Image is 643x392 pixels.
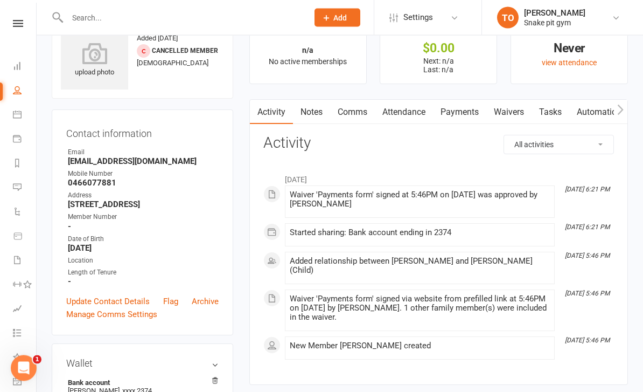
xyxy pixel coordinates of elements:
a: Calendar [13,104,37,128]
a: Assessments [13,298,37,322]
a: Attendance [375,100,433,125]
a: Automations [569,100,633,125]
time: Added [DATE] [137,35,178,43]
div: Mobile Number [68,169,219,180]
a: Payments [13,128,37,152]
strong: n/a [302,46,313,55]
i: [DATE] 5:46 PM [565,252,610,260]
a: Tasks [532,100,569,125]
i: [DATE] 6:21 PM [565,186,610,194]
a: Payments [433,100,486,125]
a: Update Contact Details [66,295,150,308]
input: Search... [64,10,300,25]
i: ✓ [276,26,283,36]
div: Waiver 'Payments form' signed via website from prefilled link at 5:46PM on [DATE] by [PERSON_NAME... [290,295,550,322]
div: upload photo [61,43,128,79]
a: Notes [293,100,330,125]
a: People [13,79,37,104]
div: Never [521,43,618,54]
li: [DATE] [263,169,614,186]
a: Reports [13,152,37,176]
div: Address [68,191,219,201]
strong: - [68,277,219,287]
a: What's New [13,346,37,370]
a: Archive [192,295,219,308]
div: Added relationship between [PERSON_NAME] and [PERSON_NAME] (Child) [290,257,550,276]
a: Product Sales [13,225,37,249]
div: [PERSON_NAME] [524,8,585,18]
iframe: Intercom live chat [11,355,37,381]
button: Add [314,9,360,27]
div: Snake pit gym [524,18,585,27]
div: Location [68,256,219,266]
div: Date of Birth [68,235,219,245]
span: No active memberships [269,58,347,66]
div: Started sharing: Bank account ending in 2374 [290,229,550,238]
div: Member Number [68,212,219,223]
div: Email [68,148,219,158]
a: Comms [330,100,375,125]
strong: 0466077881 [68,178,219,188]
div: TO [497,7,519,29]
p: Next: n/a Last: n/a [390,57,487,74]
strong: - [68,222,219,232]
strong: Bank account [68,379,213,387]
div: $0.00 [390,43,487,54]
span: Cancelled member [152,47,218,55]
h3: Contact information [66,125,219,140]
i: [DATE] 5:46 PM [565,290,610,298]
strong: [DATE] [68,244,219,253]
h3: Activity [263,135,614,152]
strong: [EMAIL_ADDRESS][DOMAIN_NAME] [68,157,219,167]
span: [DEMOGRAPHIC_DATA] [137,59,208,67]
div: Waiver 'Payments form' signed at 5:46PM on [DATE] was approved by [PERSON_NAME] [290,191,550,209]
span: 1 [33,355,41,364]
a: Dashboard [13,55,37,79]
div: Length of Tenure [68,268,219,278]
a: Waivers [486,100,532,125]
i: [DATE] 5:46 PM [565,337,610,345]
strong: [STREET_ADDRESS] [68,200,219,210]
i: [DATE] 6:21 PM [565,224,610,231]
a: Manage Comms Settings [66,308,157,321]
h3: Wallet [66,359,219,369]
div: New Member [PERSON_NAME] created [290,342,550,351]
a: Flag [163,295,178,308]
a: view attendance [542,59,597,67]
span: Settings [403,5,433,30]
span: Add [333,13,347,22]
a: Activity [250,100,293,125]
